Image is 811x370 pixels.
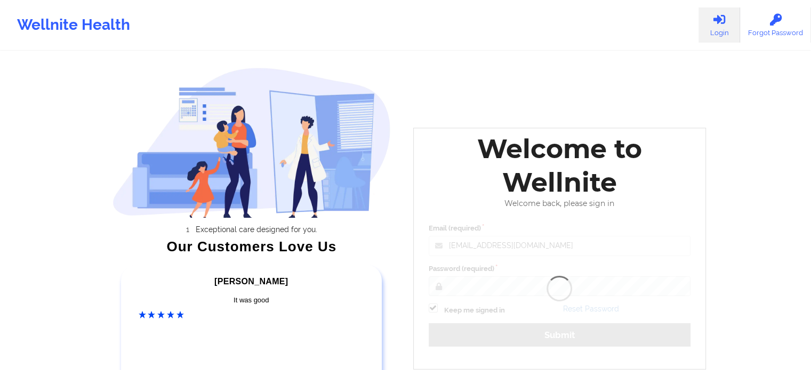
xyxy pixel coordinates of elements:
[698,7,740,43] a: Login
[214,277,288,286] span: [PERSON_NAME]
[139,295,365,306] div: It was good
[122,225,391,234] li: Exceptional care designed for you.
[113,241,391,252] div: Our Customers Love Us
[421,199,698,208] div: Welcome back, please sign in
[421,132,698,199] div: Welcome to Wellnite
[113,67,391,218] img: wellnite-auth-hero_200.c722682e.png
[740,7,811,43] a: Forgot Password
